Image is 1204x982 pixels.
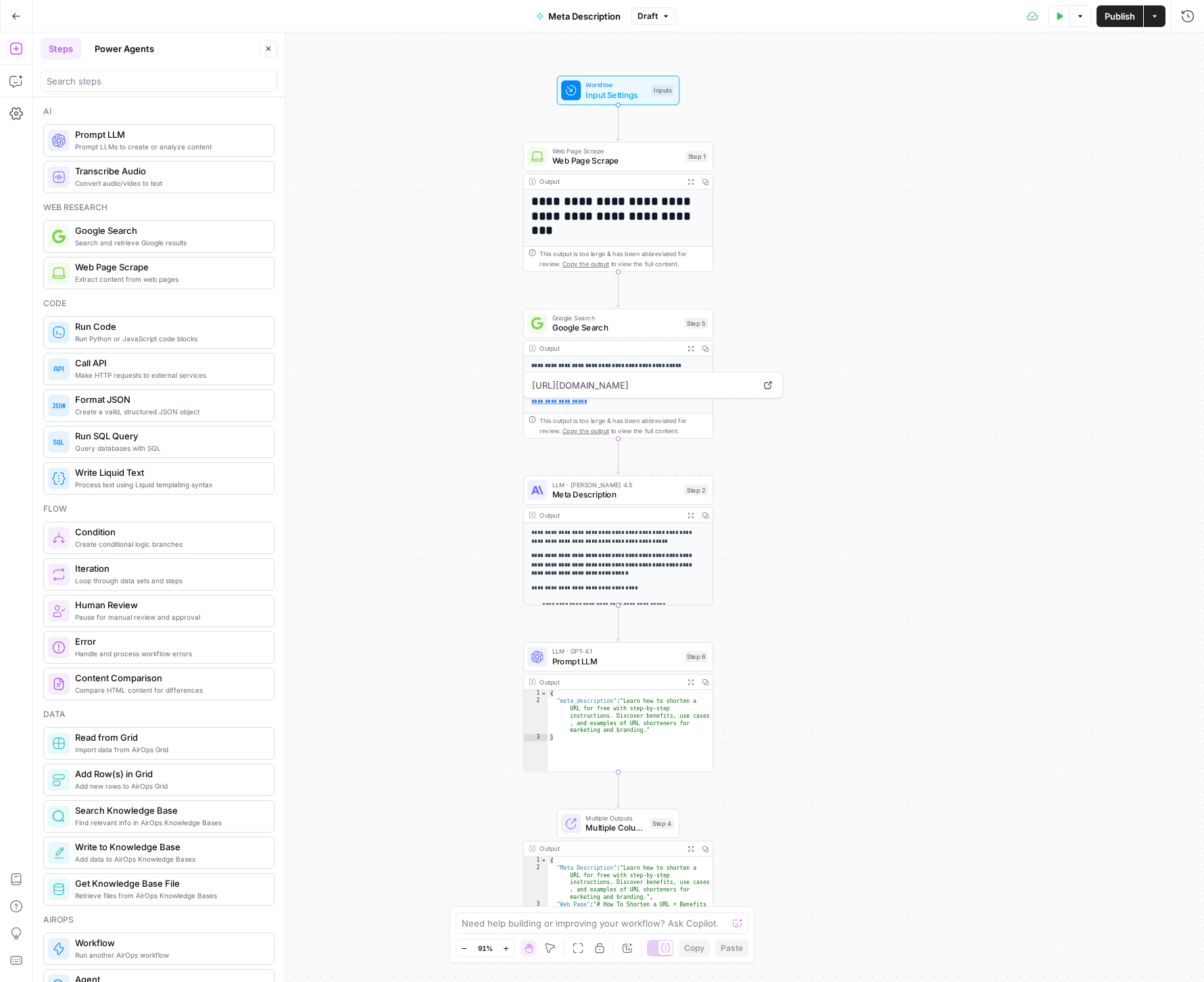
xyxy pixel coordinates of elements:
div: Step 2 [684,485,707,495]
div: Step 5 [684,318,707,328]
span: Google Search [552,322,680,334]
button: Publish [1097,5,1143,27]
input: Search steps [47,74,271,88]
div: 2 [524,864,548,900]
span: Copy the output [562,427,609,435]
span: Draft [637,10,658,22]
div: Multiple OutputsMultiple ColumnsStep 4Output{ "Meta Description":"Learn how to shorten a URL for ... [523,809,713,939]
img: vrinnnclop0vshvmafd7ip1g7ohf [52,677,66,691]
g: Edge from step_6 to step_4 [617,772,620,808]
span: Paste [721,942,743,954]
g: Edge from step_1 to step_5 [617,272,620,308]
div: Output [539,343,679,353]
span: Run Python or JavaScript code blocks [75,333,263,344]
div: Data [43,708,274,720]
span: Run another AirOps workflow [75,950,263,960]
span: Iteration [75,562,263,575]
div: 1 [524,857,548,864]
button: Copy [679,939,710,957]
div: Step 6 [684,652,707,662]
div: WorkflowInput SettingsInputs [523,76,713,105]
span: Process text using Liquid templating syntax [75,479,263,490]
div: Output [539,510,679,520]
span: Create conditional logic branches [75,539,263,549]
span: Prompt LLM [75,128,263,141]
span: Handle and process workflow errors [75,648,263,659]
span: Toggle code folding, rows 1 through 3 [540,690,547,697]
span: Web Page Scrape [75,260,263,274]
span: Prompt LLMs to create or analyze content [75,141,263,152]
span: 91% [478,943,493,954]
button: Steps [41,38,81,59]
span: Find relevant info in AirOps Knowledge Bases [75,817,263,828]
span: Error [75,635,263,648]
span: Multiple Columns [585,822,645,834]
span: Toggle code folding, rows 1 through 4 [540,857,547,864]
span: Multiple Outputs [585,813,645,823]
span: Workflow [75,936,263,950]
span: Format JSON [75,393,263,406]
g: Edge from step_5 to step_2 [617,439,620,474]
span: Input Settings [585,89,646,101]
span: Make HTTP requests to external services [75,370,263,380]
span: Convert audio/video to text [75,178,263,189]
span: Web Page Scrape [552,155,681,167]
span: LLM · GPT-4.1 [552,646,680,656]
span: Create a valid, structured JSON object [75,406,263,417]
span: Add new rows to AirOps Grid [75,781,263,791]
div: This output is too large & has been abbreviated for review. to view the full content. [539,416,708,435]
span: Retrieve files from AirOps Knowledge Bases [75,890,263,901]
div: 1 [524,690,548,697]
span: Import data from AirOps Grid [75,744,263,755]
span: Get Knowledge Base File [75,877,263,890]
button: Power Agents [87,38,162,59]
span: Content Comparison [75,671,263,685]
div: Step 1 [685,151,708,162]
span: Transcribe Audio [75,164,263,178]
button: Meta Description [528,5,629,27]
div: Code [43,297,274,310]
span: Search and retrieve Google results [75,237,263,248]
span: Google Search [75,224,263,237]
button: Paste [715,939,748,957]
g: Edge from start to step_1 [617,105,620,141]
span: Publish [1105,9,1135,23]
span: Add data to AirOps Knowledge Bases [75,854,263,864]
div: Output [539,677,679,687]
span: Run SQL Query [75,429,263,443]
span: Call API [75,356,263,370]
span: Run Code [75,320,263,333]
span: Compare HTML content for differences [75,685,263,695]
button: Draft [631,7,676,25]
span: Workflow [585,80,646,90]
span: Meta Description [548,9,621,23]
span: Read from Grid [75,731,263,744]
span: Web Page Scrape [552,146,681,156]
div: 3 [524,734,548,741]
div: This output is too large & has been abbreviated for review. to view the full content. [539,249,708,269]
span: Pause for manual review and approval [75,612,263,622]
span: Query databases with SQL [75,443,263,453]
div: Output [539,844,679,854]
span: Copy the output [562,260,609,268]
span: Search Knowledge Base [75,804,263,817]
span: Add Row(s) in Grid [75,767,263,781]
span: Loop through data sets and steps [75,575,263,586]
span: Write to Knowledge Base [75,840,263,854]
span: Write Liquid Text [75,466,263,479]
div: 2 [524,697,548,734]
div: LLM · GPT-4.1Prompt LLMStep 6Output{ "meta_description":"Learn how to shorten a URL for free with... [523,642,713,772]
div: Output [539,177,679,187]
div: Web research [43,201,274,214]
div: Airops [43,914,274,926]
div: Inputs [651,84,674,95]
div: Flow [43,503,274,515]
span: Meta Description [552,488,680,500]
span: LLM · [PERSON_NAME] 4.5 [552,480,680,490]
span: Condition [75,525,263,539]
span: Human Review [75,598,263,612]
span: Prompt LLM [552,655,680,667]
span: Copy [684,942,704,954]
div: Step 4 [650,818,674,829]
span: Extract content from web pages [75,274,263,285]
